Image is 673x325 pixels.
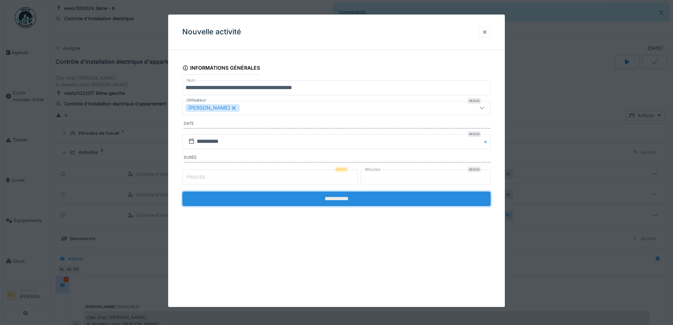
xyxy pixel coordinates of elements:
[184,121,491,128] label: Date
[483,134,491,149] button: Close
[468,98,481,104] div: Requis
[185,77,197,83] label: Nom
[185,172,207,181] label: Heures
[364,167,382,173] label: Minutes
[185,97,207,103] label: Utilisateur
[182,28,241,36] h3: Nouvelle activité
[468,131,481,137] div: Requis
[184,155,491,162] label: Durée
[185,104,240,112] div: [PERSON_NAME]
[335,167,348,172] div: Requis
[468,167,481,172] div: Requis
[182,63,260,75] div: Informations générales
